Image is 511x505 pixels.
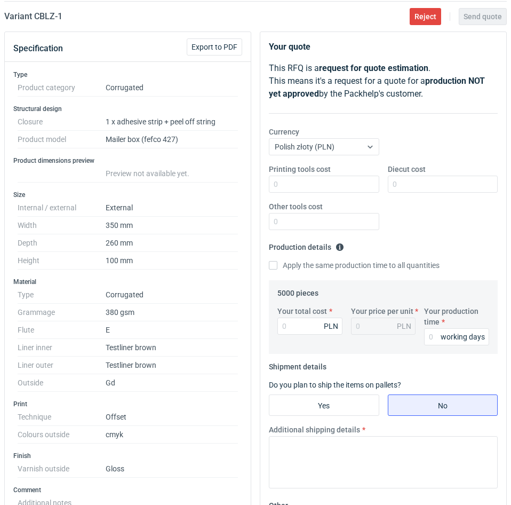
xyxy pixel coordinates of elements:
[269,260,440,271] label: Apply the same production time to all quantities
[410,8,441,25] button: Reject
[269,424,360,435] label: Additional shipping details
[18,79,106,97] dt: Product category
[106,217,238,234] dd: 350 mm
[13,191,242,199] h3: Size
[13,486,242,494] h3: Comment
[459,8,507,25] button: Send quote
[464,13,502,20] span: Send quote
[388,176,498,193] input: 0
[269,127,299,137] label: Currency
[269,164,331,175] label: Printing tools cost
[18,199,106,217] dt: Internal / external
[187,38,242,56] button: Export to PDF
[18,408,106,426] dt: Technique
[414,13,436,20] span: Reject
[277,285,318,297] legend: 5000 pieces
[351,306,413,317] label: Your price per unit
[269,394,379,416] label: Yes
[319,63,428,73] strong: request for quote estimation
[18,374,106,392] dt: Outside
[269,239,344,251] legend: Production details
[106,357,238,374] dd: Testliner brown
[441,332,485,342] div: working days
[106,113,238,131] dd: 1 x adhesive strip + peel off string
[106,286,238,304] dd: Corrugated
[13,400,242,408] h3: Print
[106,460,238,478] dd: Gloss
[18,339,106,357] dt: Liner inner
[191,43,237,51] span: Export to PDF
[18,252,106,270] dt: Height
[4,10,62,23] h2: Variant CBLZ - 1
[106,408,238,426] dd: Offset
[13,278,242,286] h3: Material
[106,426,238,444] dd: cmyk
[269,176,379,193] input: 0
[18,304,106,321] dt: Grammage
[18,426,106,444] dt: Colours outside
[106,131,238,148] dd: Mailer box (fefco 427)
[324,321,338,332] div: PLN
[18,460,106,478] dt: Varnish outside
[13,105,242,113] h3: Structural design
[269,358,326,371] legend: Shipment details
[18,234,106,252] dt: Depth
[13,36,63,61] button: Specification
[18,321,106,339] dt: Flute
[106,252,238,270] dd: 100 mm
[424,306,489,327] label: Your production time
[18,217,106,234] dt: Width
[397,321,411,332] div: PLN
[13,70,242,79] h3: Type
[106,79,238,97] dd: Corrugated
[106,339,238,357] dd: Testliner brown
[269,42,310,52] strong: Your quote
[106,374,238,392] dd: Gd
[13,452,242,460] h3: Finish
[277,318,342,335] input: 0
[388,394,498,416] label: No
[18,357,106,374] dt: Liner outer
[269,213,379,230] input: 0
[106,169,189,178] span: Preview not available yet.
[106,304,238,321] dd: 380 gsm
[275,143,334,151] span: Polish złoty (PLN)
[106,199,238,217] dd: External
[18,113,106,131] dt: Closure
[18,286,106,304] dt: Type
[269,381,401,389] label: Do you plan to ship the items on pallets?
[277,306,327,317] label: Your total cost
[18,131,106,148] dt: Product model
[106,234,238,252] dd: 260 mm
[13,156,242,165] h3: Product dimensions preview
[106,321,238,339] dd: E
[388,164,426,175] label: Diecut cost
[424,328,489,345] input: 0
[269,62,498,100] p: This RFQ is a . This means it's a request for a quote for a by the Packhelp's customer.
[269,201,323,212] label: Other tools cost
